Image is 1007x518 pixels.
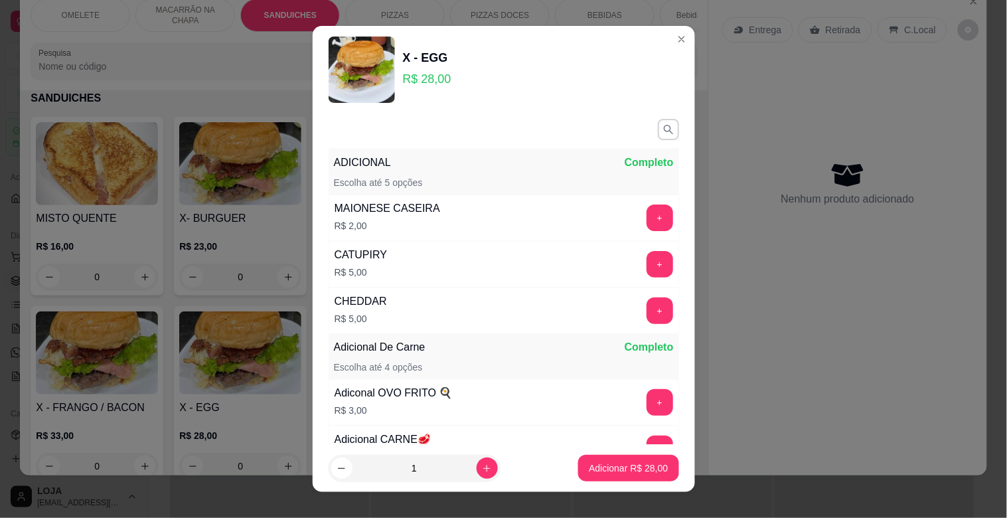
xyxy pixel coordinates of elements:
p: R$ 5,00 [335,312,387,325]
div: CATUPIRY [335,247,387,263]
p: Completo [625,339,674,355]
button: Close [671,29,692,50]
div: CHEDDAR [335,294,387,309]
div: X - EGG [403,48,451,67]
div: Adicional CARNE🥩 [335,432,431,448]
button: add [647,389,673,416]
div: Adiconal OVO FRITO 🍳 [335,385,453,401]
p: Adicionar R$ 28,00 [589,462,668,475]
button: increase-product-quantity [477,458,498,479]
button: add [647,251,673,278]
p: R$ 2,00 [335,219,440,232]
p: R$ 3,00 [335,404,453,417]
p: Escolha até 5 opções [334,176,423,189]
p: Escolha até 4 opções [334,361,423,374]
p: Completo [625,155,674,171]
button: add [647,436,673,462]
p: R$ 5,00 [335,266,387,279]
button: add [647,205,673,231]
button: Adicionar R$ 28,00 [578,455,678,481]
p: ADICIONAL [334,155,391,171]
p: R$ 28,00 [403,70,451,88]
button: decrease-product-quantity [331,458,352,479]
button: add [647,298,673,324]
p: Adicional De Carne [334,339,426,355]
div: MAIONESE CASEIRA [335,201,440,216]
img: product-image [329,37,395,103]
